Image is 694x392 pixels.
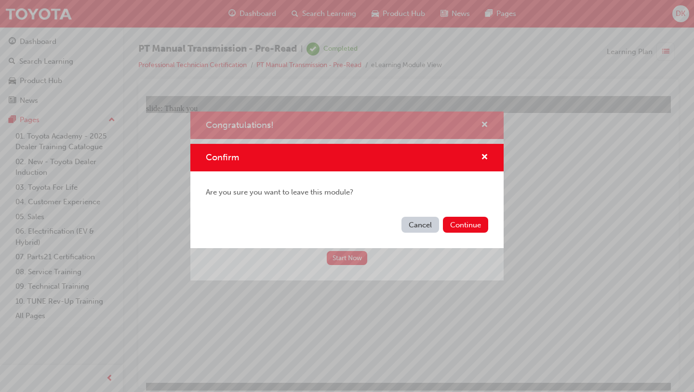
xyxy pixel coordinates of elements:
[481,152,488,164] button: cross-icon
[190,171,504,213] div: Are you sure you want to leave this module?
[190,144,504,248] div: Confirm
[401,217,439,233] button: Cancel
[206,152,239,163] span: Confirm
[443,217,488,233] button: Continue
[481,154,488,162] span: cross-icon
